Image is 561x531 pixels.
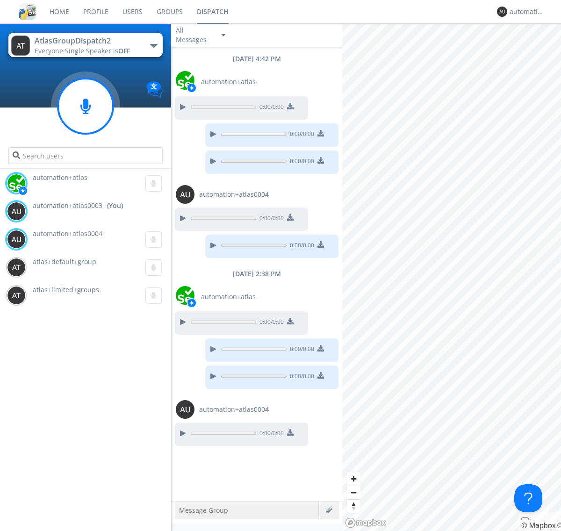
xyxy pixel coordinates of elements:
span: 0:00 / 0:00 [256,214,284,224]
img: download media button [317,372,324,379]
button: Toggle attribution [521,517,529,520]
span: 0:00 / 0:00 [287,157,314,167]
span: atlas+limited+groups [33,285,99,294]
div: Everyone · [35,46,140,56]
span: automation+atlas [201,292,256,301]
img: download media button [317,157,324,164]
span: atlas+default+group [33,257,96,266]
input: Search users [8,147,162,164]
span: automation+atlas0004 [199,190,269,199]
button: AtlasGroupDispatch2Everyone·Single Speaker isOFF [8,33,162,57]
img: download media button [317,345,324,352]
div: [DATE] 2:38 PM [171,269,342,279]
span: 0:00 / 0:00 [256,318,284,328]
img: download media button [287,429,294,436]
span: OFF [118,46,130,55]
img: caret-down-sm.svg [222,34,225,36]
img: 373638.png [176,185,194,204]
img: d2d01cd9b4174d08988066c6d424eccd [7,174,26,193]
img: download media button [287,318,294,324]
span: automation+atlas [201,77,256,86]
img: 373638.png [7,286,26,305]
span: 0:00 / 0:00 [287,130,314,140]
div: automation+atlas0003 [510,7,545,16]
img: 373638.png [11,36,30,56]
img: download media button [287,103,294,109]
div: AtlasGroupDispatch2 [35,36,140,46]
img: 373638.png [176,400,194,419]
img: d2d01cd9b4174d08988066c6d424eccd [176,286,194,305]
img: 373638.png [7,230,26,249]
a: Mapbox logo [345,517,386,528]
button: Reset bearing to north [347,499,360,513]
a: Mapbox [521,522,555,530]
span: Single Speaker is [65,46,130,55]
img: 373638.png [7,258,26,277]
span: automation+atlas0004 [33,229,102,238]
button: Zoom in [347,472,360,486]
img: 373638.png [7,202,26,221]
span: 0:00 / 0:00 [287,345,314,355]
span: automation+atlas0003 [33,201,102,210]
span: 0:00 / 0:00 [287,241,314,251]
img: Translation enabled [146,81,163,98]
span: 0:00 / 0:00 [287,372,314,382]
span: 0:00 / 0:00 [256,103,284,113]
span: Reset bearing to north [347,500,360,513]
img: d2d01cd9b4174d08988066c6d424eccd [176,71,194,90]
div: (You) [107,201,123,210]
img: download media button [287,214,294,221]
div: All Messages [176,26,213,44]
span: 0:00 / 0:00 [256,429,284,439]
img: cddb5a64eb264b2086981ab96f4c1ba7 [19,3,36,20]
span: automation+atlas0004 [199,405,269,414]
span: automation+atlas [33,173,87,182]
img: download media button [317,241,324,248]
iframe: Toggle Customer Support [514,484,542,512]
div: [DATE] 4:42 PM [171,54,342,64]
img: 373638.png [497,7,507,17]
button: Zoom out [347,486,360,499]
img: download media button [317,130,324,136]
